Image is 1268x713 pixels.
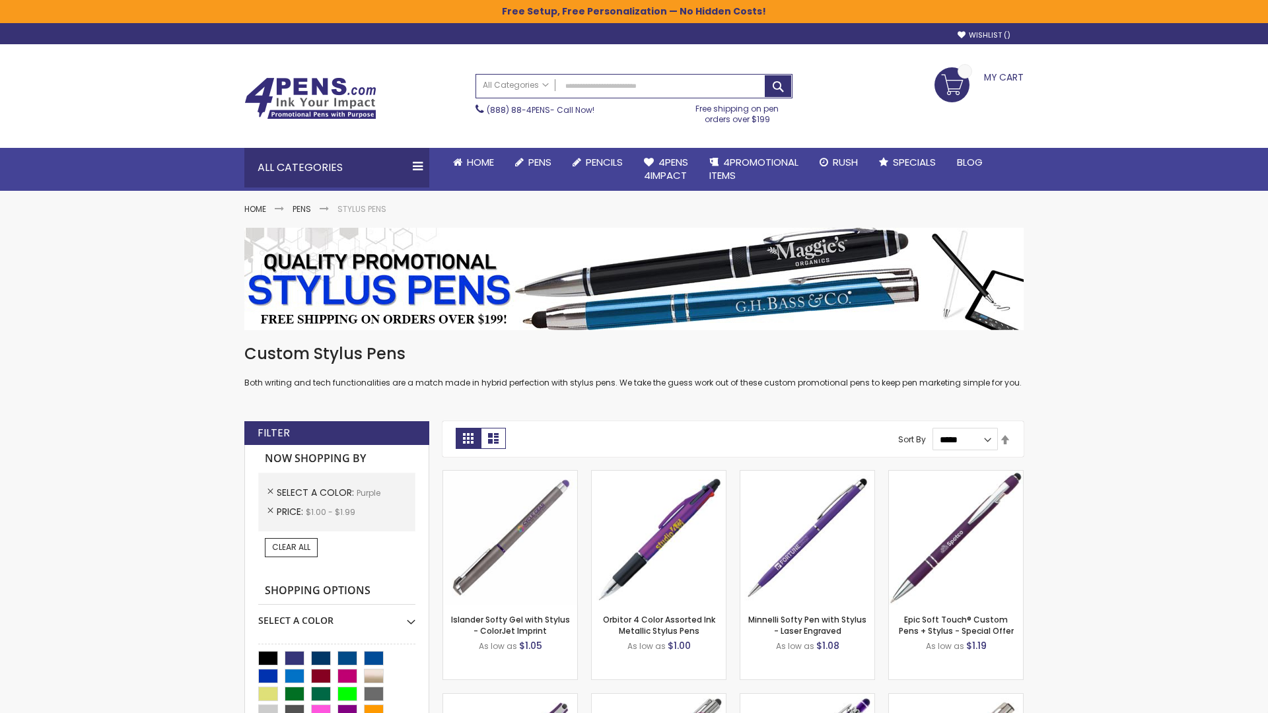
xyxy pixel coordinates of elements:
[277,505,306,518] span: Price
[958,30,1010,40] a: Wishlist
[505,148,562,177] a: Pens
[966,639,987,652] span: $1.19
[740,471,874,605] img: Minnelli Softy Pen with Stylus - Laser Engraved-Purple
[562,148,633,177] a: Pencils
[519,639,542,652] span: $1.05
[809,148,868,177] a: Rush
[456,428,481,449] strong: Grid
[699,148,809,191] a: 4PROMOTIONALITEMS
[483,80,549,90] span: All Categories
[740,470,874,481] a: Minnelli Softy Pen with Stylus - Laser Engraved-Purple
[476,75,555,96] a: All Categories
[487,104,550,116] a: (888) 88-4PENS
[946,148,993,177] a: Blog
[277,486,357,499] span: Select A Color
[889,693,1023,704] a: Tres-Chic Touch Pen - Standard Laser-Purple
[467,155,494,169] span: Home
[528,155,551,169] span: Pens
[633,148,699,191] a: 4Pens4impact
[258,577,415,605] strong: Shopping Options
[442,148,505,177] a: Home
[603,614,715,636] a: Orbitor 4 Color Assorted Ink Metallic Stylus Pens
[258,426,290,440] strong: Filter
[592,470,726,481] a: Orbitor 4 Color Assorted Ink Metallic Stylus Pens-Purple
[244,77,376,119] img: 4Pens Custom Pens and Promotional Products
[479,640,517,652] span: As low as
[451,614,570,636] a: Islander Softy Gel with Stylus - ColorJet Imprint
[957,155,983,169] span: Blog
[337,203,386,215] strong: Stylus Pens
[592,471,726,605] img: Orbitor 4 Color Assorted Ink Metallic Stylus Pens-Purple
[644,155,688,182] span: 4Pens 4impact
[748,614,866,636] a: Minnelli Softy Pen with Stylus - Laser Engraved
[682,98,793,125] div: Free shipping on pen orders over $199
[244,228,1024,330] img: Stylus Pens
[487,104,594,116] span: - Call Now!
[272,541,310,553] span: Clear All
[443,470,577,481] a: Islander Softy Gel with Stylus - ColorJet Imprint-Purple
[244,343,1024,389] div: Both writing and tech functionalities are a match made in hybrid perfection with stylus pens. We ...
[889,470,1023,481] a: 4P-MS8B-Purple
[899,614,1014,636] a: Epic Soft Touch® Custom Pens + Stylus - Special Offer
[258,445,415,473] strong: Now Shopping by
[893,155,936,169] span: Specials
[443,693,577,704] a: Avendale Velvet Touch Stylus Gel Pen-Purple
[258,605,415,627] div: Select A Color
[244,203,266,215] a: Home
[586,155,623,169] span: Pencils
[244,148,429,187] div: All Categories
[443,471,577,605] img: Islander Softy Gel with Stylus - ColorJet Imprint-Purple
[889,471,1023,605] img: 4P-MS8B-Purple
[709,155,798,182] span: 4PROMOTIONAL ITEMS
[926,640,964,652] span: As low as
[816,639,839,652] span: $1.08
[868,148,946,177] a: Specials
[357,487,380,498] span: Purple
[668,639,691,652] span: $1.00
[592,693,726,704] a: Tres-Chic with Stylus Metal Pen - Standard Laser-Purple
[898,434,926,445] label: Sort By
[740,693,874,704] a: Phoenix Softy with Stylus Pen - Laser-Purple
[244,343,1024,364] h1: Custom Stylus Pens
[293,203,311,215] a: Pens
[306,506,355,518] span: $1.00 - $1.99
[776,640,814,652] span: As low as
[627,640,666,652] span: As low as
[833,155,858,169] span: Rush
[265,538,318,557] a: Clear All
